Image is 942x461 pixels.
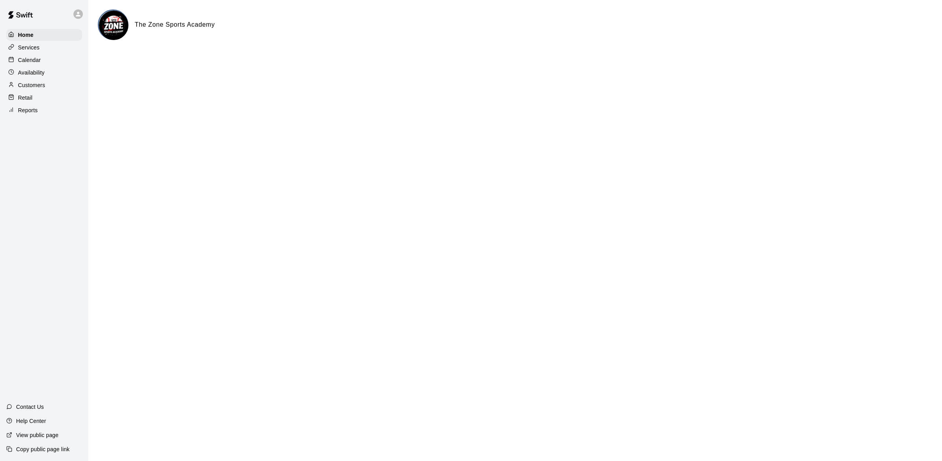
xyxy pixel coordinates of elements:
p: Retail [18,94,33,102]
a: Customers [6,79,82,91]
a: Retail [6,92,82,104]
p: Help Center [16,417,46,425]
p: Customers [18,81,45,89]
p: Home [18,31,34,39]
a: Availability [6,67,82,78]
p: Calendar [18,56,41,64]
p: Contact Us [16,403,44,411]
p: View public page [16,431,59,439]
p: Availability [18,69,45,77]
p: Reports [18,106,38,114]
h6: The Zone Sports Academy [135,20,215,30]
p: Copy public page link [16,445,70,453]
p: Services [18,44,40,51]
a: Calendar [6,54,82,66]
a: Home [6,29,82,41]
a: Reports [6,104,82,116]
a: Services [6,42,82,53]
img: The Zone Sports Academy logo [99,11,128,40]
